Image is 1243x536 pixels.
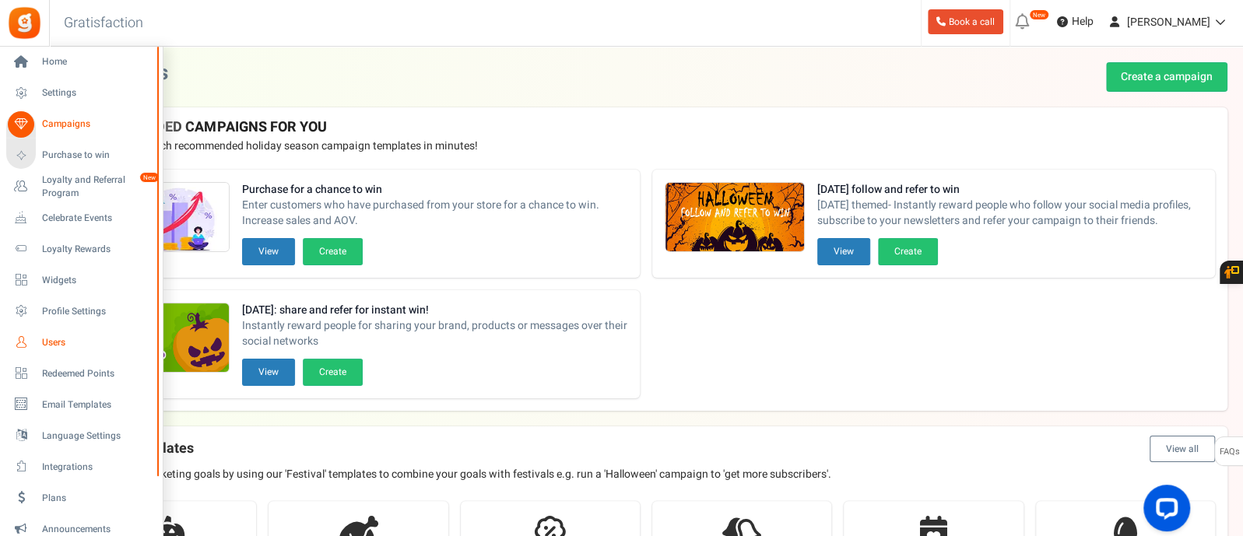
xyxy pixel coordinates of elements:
[1029,9,1049,20] em: New
[928,9,1003,34] a: Book a call
[817,238,870,265] button: View
[6,173,156,200] a: Loyalty and Referral Program New
[242,359,295,386] button: View
[6,142,156,169] a: Purchase to win
[665,183,804,253] img: Recommended Campaigns
[42,398,151,412] span: Email Templates
[42,212,151,225] span: Celebrate Events
[77,436,1215,462] h4: Festival templates
[42,243,151,256] span: Loyalty Rewards
[6,111,156,138] a: Campaigns
[42,117,151,131] span: Campaigns
[42,523,151,536] span: Announcements
[77,138,1215,154] p: Preview and launch recommended holiday season campaign templates in minutes!
[1106,62,1227,92] a: Create a campaign
[6,205,156,231] a: Celebrate Events
[139,172,160,183] em: New
[42,492,151,505] span: Plans
[42,461,151,474] span: Integrations
[6,80,156,107] a: Settings
[242,198,627,229] span: Enter customers who have purchased from your store for a chance to win. Increase sales and AOV.
[42,86,151,100] span: Settings
[6,298,156,324] a: Profile Settings
[77,120,1215,135] h4: RECOMMENDED CAMPAIGNS FOR YOU
[6,454,156,480] a: Integrations
[47,8,160,39] h3: Gratisfaction
[42,367,151,380] span: Redeemed Points
[42,173,156,200] span: Loyalty and Referral Program
[6,485,156,511] a: Plans
[1150,436,1215,462] button: View all
[1219,437,1240,467] span: FAQs
[242,303,627,318] strong: [DATE]: share and refer for instant win!
[303,359,363,386] button: Create
[242,318,627,349] span: Instantly reward people for sharing your brand, products or messages over their social networks
[6,236,156,262] a: Loyalty Rewards
[6,267,156,293] a: Widgets
[6,49,156,75] a: Home
[242,238,295,265] button: View
[817,182,1203,198] strong: [DATE] follow and refer to win
[42,149,151,162] span: Purchase to win
[1068,14,1094,30] span: Help
[42,305,151,318] span: Profile Settings
[42,429,151,443] span: Language Settings
[42,274,151,287] span: Widgets
[242,182,627,198] strong: Purchase for a chance to win
[42,336,151,349] span: Users
[1127,14,1210,30] span: [PERSON_NAME]
[6,391,156,418] a: Email Templates
[7,5,42,40] img: Gratisfaction
[77,467,1215,482] p: Achieve your marketing goals by using our 'Festival' templates to combine your goals with festiva...
[42,55,151,68] span: Home
[878,238,938,265] button: Create
[1051,9,1100,34] a: Help
[6,329,156,356] a: Users
[6,422,156,449] a: Language Settings
[303,238,363,265] button: Create
[817,198,1203,229] span: [DATE] themed- Instantly reward people who follow your social media profiles, subscribe to your n...
[6,360,156,387] a: Redeemed Points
